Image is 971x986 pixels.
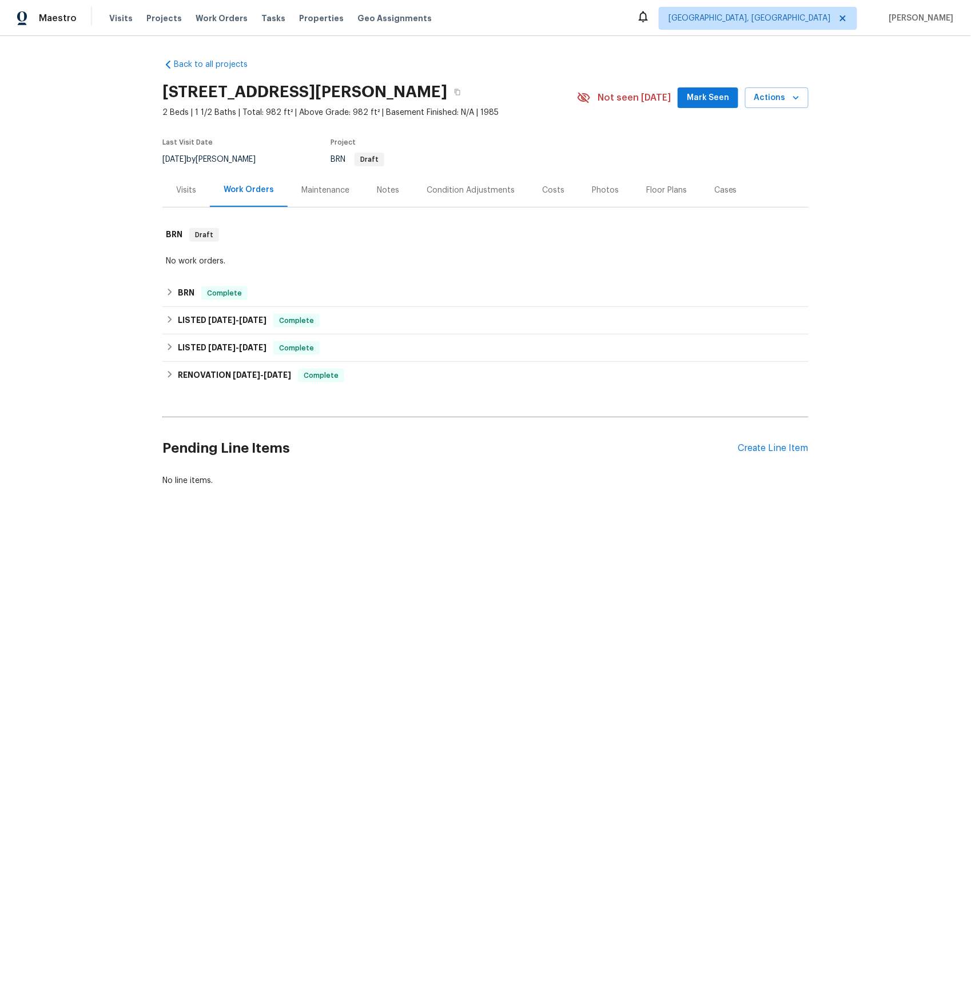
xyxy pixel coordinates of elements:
[166,228,182,242] h6: BRN
[646,185,687,196] div: Floor Plans
[208,316,236,324] span: [DATE]
[178,314,266,328] h6: LISTED
[239,344,266,352] span: [DATE]
[202,288,246,299] span: Complete
[885,13,954,24] span: [PERSON_NAME]
[331,139,356,146] span: Project
[162,217,809,253] div: BRN Draft
[39,13,77,24] span: Maestro
[208,316,266,324] span: -
[301,185,349,196] div: Maintenance
[190,229,218,241] span: Draft
[162,139,213,146] span: Last Visit Date
[162,155,186,163] span: [DATE]
[754,91,799,105] span: Actions
[239,316,266,324] span: [DATE]
[668,13,831,24] span: [GEOGRAPHIC_DATA], [GEOGRAPHIC_DATA]
[598,92,671,103] span: Not seen [DATE]
[447,82,468,102] button: Copy Address
[427,185,515,196] div: Condition Adjustments
[208,344,266,352] span: -
[162,153,269,166] div: by [PERSON_NAME]
[738,443,809,454] div: Create Line Item
[109,13,133,24] span: Visits
[166,256,805,267] div: No work orders.
[196,13,248,24] span: Work Orders
[224,184,274,195] div: Work Orders
[745,87,809,109] button: Actions
[261,14,285,22] span: Tasks
[208,344,236,352] span: [DATE]
[542,185,564,196] div: Costs
[146,13,182,24] span: Projects
[162,422,738,475] h2: Pending Line Items
[592,185,619,196] div: Photos
[264,371,291,379] span: [DATE]
[162,334,809,362] div: LISTED [DATE]-[DATE]Complete
[162,475,809,486] div: No line items.
[233,371,260,379] span: [DATE]
[299,13,344,24] span: Properties
[377,185,399,196] div: Notes
[162,280,809,307] div: BRN Complete
[178,369,291,382] h6: RENOVATION
[178,341,266,355] h6: LISTED
[162,107,577,118] span: 2 Beds | 1 1/2 Baths | Total: 982 ft² | Above Grade: 982 ft² | Basement Finished: N/A | 1985
[162,86,447,98] h2: [STREET_ADDRESS][PERSON_NAME]
[687,91,729,105] span: Mark Seen
[162,59,272,70] a: Back to all projects
[176,185,196,196] div: Visits
[331,155,384,163] span: BRN
[233,371,291,379] span: -
[356,156,383,163] span: Draft
[162,362,809,389] div: RENOVATION [DATE]-[DATE]Complete
[162,307,809,334] div: LISTED [DATE]-[DATE]Complete
[357,13,432,24] span: Geo Assignments
[274,315,319,326] span: Complete
[178,286,194,300] h6: BRN
[274,342,319,354] span: Complete
[299,370,343,381] span: Complete
[678,87,738,109] button: Mark Seen
[714,185,737,196] div: Cases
